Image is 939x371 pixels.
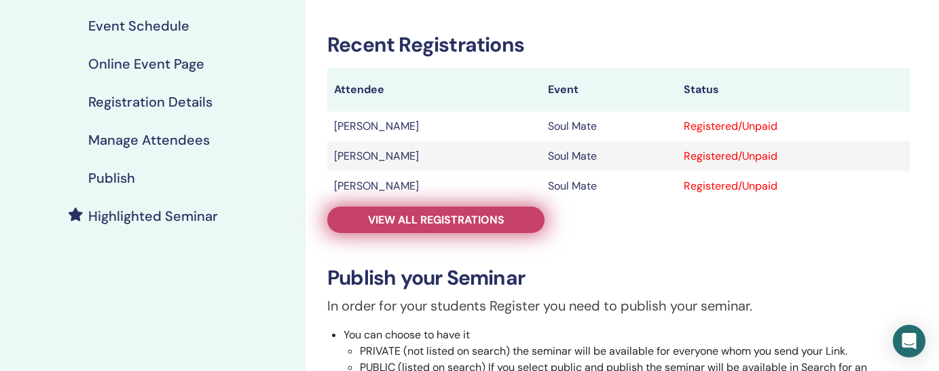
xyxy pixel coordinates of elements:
[677,68,910,111] th: Status
[88,132,210,148] h4: Manage Attendees
[327,171,541,201] td: [PERSON_NAME]
[327,33,910,57] h3: Recent Registrations
[684,118,903,135] div: Registered/Unpaid
[88,94,213,110] h4: Registration Details
[327,266,910,290] h3: Publish your Seminar
[893,325,925,357] div: Open Intercom Messenger
[88,208,218,224] h4: Highlighted Seminar
[541,111,677,141] td: Soul Mate
[360,343,910,359] li: PRIVATE (not listed on search) the seminar will be available for everyone whom you send your Link.
[327,111,541,141] td: [PERSON_NAME]
[368,213,504,227] span: View all registrations
[88,170,135,186] h4: Publish
[88,18,189,34] h4: Event Schedule
[541,141,677,171] td: Soul Mate
[541,171,677,201] td: Soul Mate
[88,56,204,72] h4: Online Event Page
[327,207,545,233] a: View all registrations
[327,141,541,171] td: [PERSON_NAME]
[327,68,541,111] th: Attendee
[327,296,910,316] p: In order for your students Register you need to publish your seminar.
[541,68,677,111] th: Event
[684,178,903,194] div: Registered/Unpaid
[684,148,903,164] div: Registered/Unpaid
